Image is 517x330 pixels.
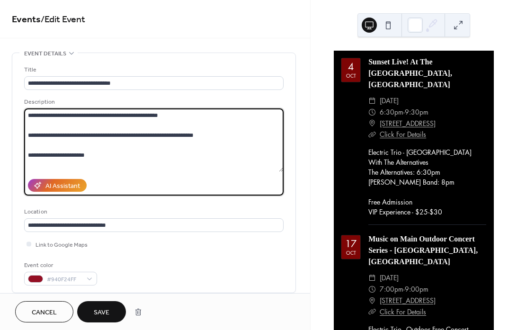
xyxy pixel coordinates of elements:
span: 6:30pm [380,107,403,118]
div: Title [24,65,282,75]
div: Electric Trio - [GEOGRAPHIC_DATA] With The Alternatives The Alternatives: 6:30pm [PERSON_NAME] Ba... [368,147,486,217]
div: 17 [345,239,357,249]
button: Save [77,301,126,322]
a: [STREET_ADDRESS] [380,118,436,129]
div: Location [24,207,282,217]
div: ​ [368,284,376,295]
span: [DATE] [380,272,399,284]
span: Link to Google Maps [36,240,88,250]
div: 4 [348,62,354,71]
div: ​ [368,272,376,284]
div: Oct [346,73,356,78]
span: 9:00pm [405,284,428,295]
a: Click For Details [380,307,426,316]
a: [STREET_ADDRESS] [380,295,436,306]
span: 7:00pm [380,284,403,295]
div: ​ [368,95,376,107]
a: Sunset Live! At The [GEOGRAPHIC_DATA], [GEOGRAPHIC_DATA] [368,58,452,89]
span: Save [94,308,109,318]
div: AI Assistant [45,181,80,191]
div: Oct [346,250,356,255]
span: [DATE] [380,95,399,107]
button: Cancel [15,301,73,322]
div: Description [24,97,282,107]
span: #940F24FF [47,275,82,285]
a: Click For Details [380,130,426,139]
span: - [403,284,405,295]
span: - [403,107,405,118]
div: ​ [368,129,376,140]
span: Event details [24,49,66,59]
a: Music on Main Outdoor Concert Series - [GEOGRAPHIC_DATA], [GEOGRAPHIC_DATA] [368,235,478,266]
span: / Edit Event [41,10,85,29]
span: 9:30pm [405,107,428,118]
a: Events [12,10,41,29]
div: ​ [368,295,376,306]
div: ​ [368,306,376,318]
div: ​ [368,118,376,129]
div: ​ [368,107,376,118]
span: Cancel [32,308,57,318]
button: AI Assistant [28,179,87,192]
div: Event color [24,260,95,270]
